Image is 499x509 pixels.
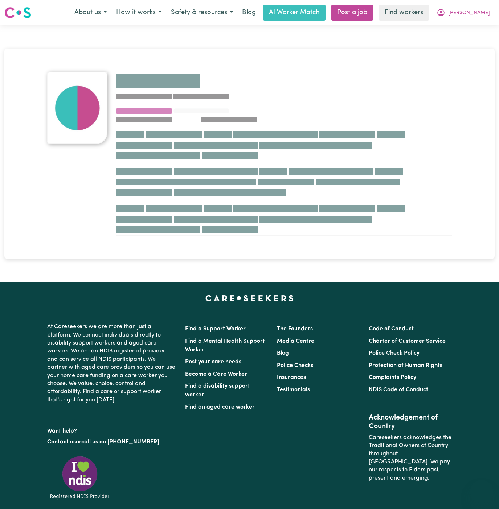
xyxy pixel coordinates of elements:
p: Want help? [47,424,176,435]
a: Blog [238,5,260,21]
span: [PERSON_NAME] [448,9,490,17]
a: Blog [277,350,289,356]
a: call us on [PHONE_NUMBER] [81,439,159,445]
iframe: Button to launch messaging window [470,480,493,503]
a: Testimonials [277,387,310,393]
a: Charter of Customer Service [369,338,446,344]
a: Careseekers home page [205,295,294,301]
a: Careseekers logo [4,4,31,21]
a: Post a job [331,5,373,21]
a: AI Worker Match [263,5,326,21]
button: My Account [432,5,495,20]
a: Police Check Policy [369,350,420,356]
a: Find an aged care worker [185,404,255,410]
a: Become a Care Worker [185,371,247,377]
a: The Founders [277,326,313,332]
a: NDIS Code of Conduct [369,387,428,393]
button: About us [70,5,111,20]
img: Careseekers logo [4,6,31,19]
a: Find a Mental Health Support Worker [185,338,265,353]
a: Code of Conduct [369,326,414,332]
a: Find a disability support worker [185,383,250,398]
a: Insurances [277,375,306,380]
img: Registered NDIS provider [47,455,113,500]
a: Police Checks [277,363,313,368]
a: Post your care needs [185,359,241,365]
a: Media Centre [277,338,314,344]
a: Find a Support Worker [185,326,246,332]
a: Contact us [47,439,76,445]
button: How it works [111,5,166,20]
h2: Acknowledgement of Country [369,413,452,431]
a: Find workers [379,5,429,21]
a: Complaints Policy [369,375,416,380]
p: or [47,435,176,449]
p: Careseekers acknowledges the Traditional Owners of Country throughout [GEOGRAPHIC_DATA]. We pay o... [369,431,452,485]
p: At Careseekers we are more than just a platform. We connect individuals directly to disability su... [47,320,176,407]
a: Protection of Human Rights [369,363,442,368]
button: Safety & resources [166,5,238,20]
